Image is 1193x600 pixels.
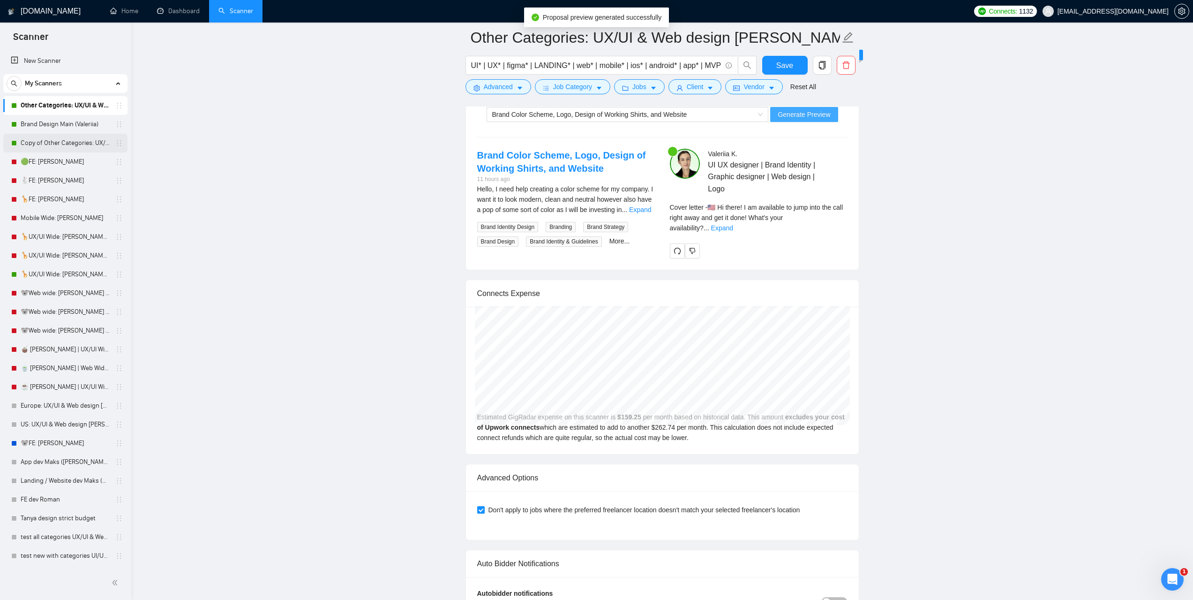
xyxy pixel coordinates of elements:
span: Scanner [6,30,56,50]
a: Expand [711,224,733,232]
button: search [7,76,22,91]
span: holder [115,308,123,316]
span: ... [704,224,709,232]
b: excludes your cost of Upwork connects [477,413,845,431]
a: Other Categories: UX/UI & Web design [PERSON_NAME] [21,96,110,115]
li: New Scanner [3,52,128,70]
span: Job Category [553,82,592,92]
span: holder [115,458,123,466]
span: search [738,61,756,69]
a: 🦒FE: [PERSON_NAME] [21,190,110,209]
span: Don't apply to jobs where the preferred freelancer location doesn't match your selected freelance... [485,505,804,515]
button: userClientcaret-down [668,79,722,94]
a: 🐨Web wide: [PERSON_NAME] 03/07 bid in range [21,303,110,321]
span: holder [115,327,123,334]
img: upwork-logo.png [978,8,986,15]
a: Brand Design Main (Valeriia) [21,115,110,134]
a: App dev Maks ([PERSON_NAME]) [21,453,110,471]
span: double-left [112,578,121,587]
span: UI UX designer | Brand Identity | Graphic designer | Web design | Logo [708,159,819,194]
span: idcard [733,84,740,91]
a: Expand [629,206,651,213]
a: Mobile Wide: [PERSON_NAME] [21,209,110,228]
span: user [1045,8,1051,15]
span: search [7,80,21,87]
button: Save [762,56,808,75]
span: folder [622,84,629,91]
a: 🦒UX/UI Wide: [PERSON_NAME] 03/07 quest [21,265,110,284]
span: edit [842,31,854,44]
input: Search Freelance Jobs... [471,60,721,71]
button: settingAdvancedcaret-down [465,79,531,94]
span: holder [115,233,123,241]
span: holder [115,402,123,410]
span: setting [1175,8,1189,15]
a: US: UX/UI & Web design [PERSON_NAME] [21,415,110,434]
span: holder [115,289,123,297]
a: Europe: UX/UI & Web design [PERSON_NAME] [21,396,110,415]
span: Jobs [632,82,646,92]
a: 🐨Web wide: [PERSON_NAME] 03/07 old але перест на веб проф [21,284,110,303]
span: holder [115,158,123,166]
span: Hello, I need help creating a color scheme for my company. I want it to look modern, clean and ne... [477,185,653,213]
span: user [676,84,683,91]
a: dashboardDashboard [157,7,200,15]
span: holder [115,102,123,109]
span: redo [670,247,684,255]
span: Brand Identity Design [477,222,539,232]
span: 1132 [1019,6,1033,16]
span: holder [115,121,123,128]
a: 🦒UX/UI Wide: [PERSON_NAME] 03/07 portfolio [21,246,110,265]
span: Branding [546,222,576,232]
a: Brand Color Scheme, Logo, Design of Working Shirts, and Website [477,150,646,174]
input: Scanner name... [471,26,840,49]
span: My Scanners [25,74,62,93]
div: Auto Bidder Notifications [477,550,848,577]
button: redo [670,243,685,258]
span: holder [115,477,123,485]
a: setting [1174,8,1189,15]
b: Autobidder notifications [477,590,553,597]
span: bars [543,84,549,91]
div: Remember that the client will see only the first two lines of your cover letter. [670,202,848,233]
span: setting [473,84,480,91]
a: test all categories UX/UI & Web design [PERSON_NAME] 3k/month [21,528,110,547]
span: Proposal preview generated successfully [543,14,662,21]
a: 🐨FE: [PERSON_NAME] [21,434,110,453]
span: caret-down [596,84,602,91]
span: Advanced [484,82,513,92]
span: Client [687,82,704,92]
a: More... [609,237,630,245]
span: Brand Design [477,236,519,247]
button: copy [813,56,832,75]
span: Vendor [743,82,764,92]
span: 1 [1180,568,1188,576]
span: holder [115,496,123,503]
a: searchScanner [218,7,253,15]
span: dislike [689,247,696,255]
span: copy [813,61,831,69]
span: delete [837,61,855,69]
span: holder [115,515,123,522]
span: holder [115,421,123,428]
a: test new with categories UI/UX 123/month [21,547,110,565]
span: holder [115,177,123,184]
span: holder [115,214,123,222]
span: holder [115,196,123,203]
span: Save [776,60,793,71]
span: caret-down [517,84,523,91]
iframe: Intercom live chat [1161,568,1184,591]
button: Generate Preview [770,107,838,122]
a: 🍵 [PERSON_NAME] | Web Wide: 23/07 - Bid in Range [21,359,110,378]
a: Tanya design strict budget [21,509,110,528]
div: Connects Expense [477,280,848,307]
button: delete [837,56,855,75]
button: barsJob Categorycaret-down [535,79,610,94]
div: Estimated GigRadar expense on this scanner is per month based on historical data. This amount whi... [466,307,859,454]
span: Brand Identity & Guidelines [526,236,601,247]
a: 🐨Web wide: [PERSON_NAME] 03/07 humor trigger [21,321,110,340]
span: holder [115,271,123,278]
a: Copy of Other Categories: UX/UI & Web design Roman [21,134,110,152]
button: search [738,56,757,75]
a: 🟢FE: [PERSON_NAME] [21,152,110,171]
